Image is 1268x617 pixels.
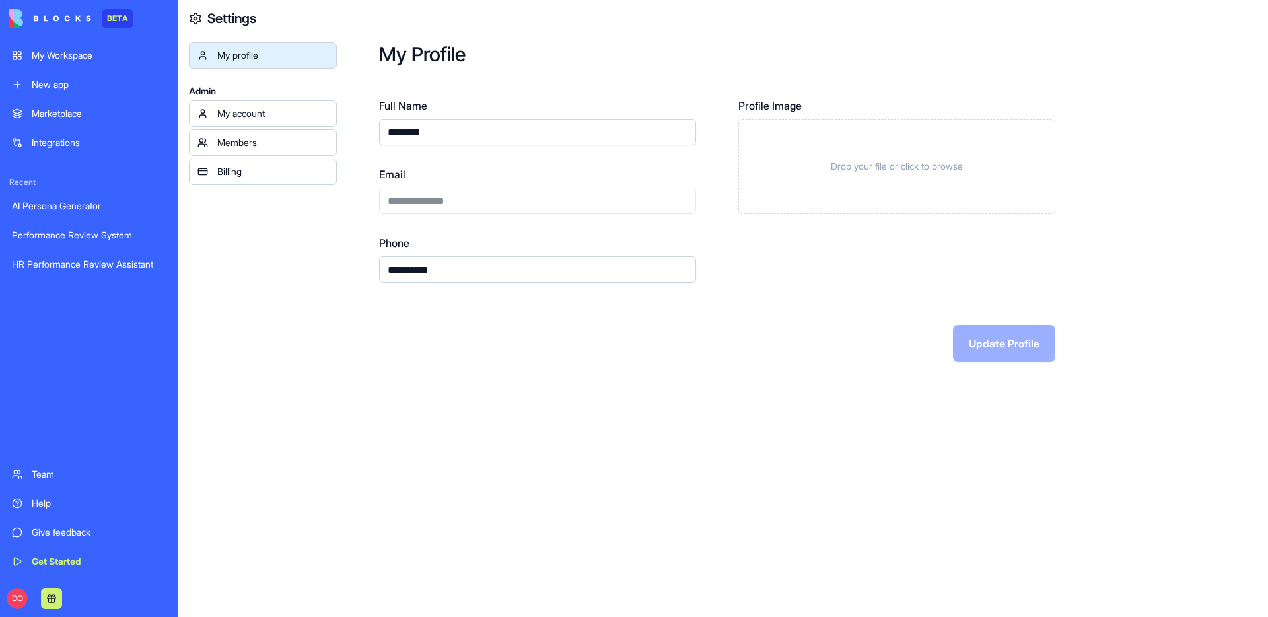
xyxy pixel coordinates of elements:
a: My profile [189,42,337,69]
h4: Settings [207,9,256,28]
a: Marketplace [4,100,174,127]
a: HR Performance Review Assistant [4,251,174,277]
a: AI Persona Generator [4,193,174,219]
span: DO [7,588,28,609]
label: Phone [379,235,696,251]
span: Admin [189,85,337,98]
a: Performance Review System [4,222,174,248]
div: Drop your file or click to browse [738,119,1055,214]
div: Members [217,136,328,149]
label: Full Name [379,98,696,114]
a: My account [189,100,337,127]
a: Help [4,490,174,517]
a: New app [4,71,174,98]
div: HR Performance Review Assistant [12,258,166,271]
a: Team [4,461,174,488]
a: Billing [189,159,337,185]
div: Integrations [32,136,166,149]
div: Get Started [32,555,166,568]
a: Members [189,129,337,156]
a: BETA [9,9,133,28]
div: My profile [217,49,328,62]
div: Help [32,497,166,510]
div: My Workspace [32,49,166,62]
span: Recent [4,177,174,188]
h2: My Profile [379,42,1226,66]
span: Drop your file or click to browse [831,160,963,173]
div: New app [32,78,166,91]
div: BETA [102,9,133,28]
div: Performance Review System [12,229,166,242]
a: Integrations [4,129,174,156]
div: Team [32,468,166,481]
div: My account [217,107,328,120]
div: AI Persona Generator [12,200,166,213]
a: My Workspace [4,42,174,69]
div: Marketplace [32,107,166,120]
a: Give feedback [4,519,174,546]
div: Billing [217,165,328,178]
label: Email [379,166,696,182]
label: Profile Image [738,98,1055,114]
a: Get Started [4,548,174,575]
img: logo [9,9,91,28]
div: Give feedback [32,526,166,539]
